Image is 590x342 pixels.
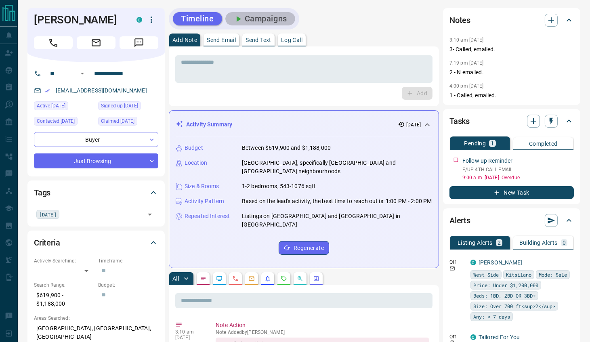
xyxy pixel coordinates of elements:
span: Claimed [DATE] [101,117,134,125]
svg: Requests [281,275,287,282]
p: F/UP 4TH CALL EMAIL [462,166,574,173]
p: Off [449,333,466,340]
div: Sun Jul 20 2025 [34,117,94,128]
p: 2 - N emailed. [449,68,574,77]
div: Alerts [449,211,574,230]
p: Budget [185,144,203,152]
div: Tasks [449,111,574,131]
p: Budget: [98,281,158,289]
div: Buyer [34,132,158,147]
p: Activity Pattern [185,197,224,206]
p: Log Call [281,37,302,43]
svg: Agent Actions [313,275,319,282]
a: Tailored For You [479,334,520,340]
span: West Side [473,271,499,279]
svg: Emails [248,275,255,282]
p: Areas Searched: [34,315,158,322]
div: Just Browsing [34,153,158,168]
span: Call [34,36,73,49]
p: Location [185,159,207,167]
span: Any: < 7 days [473,313,510,321]
span: Email [77,36,115,49]
p: Timeframe: [98,257,158,264]
span: Price: Under $1,200,000 [473,281,538,289]
p: 9:00 a.m. [DATE] - Overdue [462,174,574,181]
p: 4:00 pm [DATE] [449,83,484,89]
p: Send Email [207,37,236,43]
p: 7:19 pm [DATE] [449,60,484,66]
span: Beds: 1BD, 2BD OR 3BD+ [473,292,535,300]
p: 0 [563,240,566,245]
p: [DATE] [175,335,204,340]
button: New Task [449,186,574,199]
p: 3:10 am [175,329,204,335]
p: Listings on [GEOGRAPHIC_DATA] and [GEOGRAPHIC_DATA] in [GEOGRAPHIC_DATA] [242,212,432,229]
div: condos.ca [470,260,476,265]
div: Criteria [34,233,158,252]
h1: [PERSON_NAME] [34,13,124,26]
h2: Tags [34,186,50,199]
p: Off [449,258,466,266]
svg: Notes [200,275,206,282]
svg: Email [449,266,455,271]
div: Activity Summary[DATE] [176,117,432,132]
div: Sun Jul 20 2025 [98,117,158,128]
p: $619,900 - $1,188,000 [34,289,94,311]
p: Size & Rooms [185,182,219,191]
button: Timeline [173,12,222,25]
p: Note Action [216,321,429,329]
span: Active [DATE] [37,102,65,110]
p: Note Added by [PERSON_NAME] [216,329,429,335]
h2: Criteria [34,236,60,249]
p: Search Range: [34,281,94,289]
div: Notes [449,10,574,30]
h2: Alerts [449,214,470,227]
p: 1 - Called, emailed. [449,91,574,100]
span: Size: Over 700 ft<sup>2</sup> [473,302,555,310]
svg: Lead Browsing Activity [216,275,223,282]
p: Actively Searching: [34,257,94,264]
div: condos.ca [136,17,142,23]
p: 3:10 am [DATE] [449,37,484,43]
p: Add Note [172,37,197,43]
div: Sun Jul 20 2025 [98,101,158,113]
p: Between $619,900 and $1,188,000 [242,144,331,152]
p: Based on the lead's activity, the best time to reach out is: 1:00 PM - 2:00 PM [242,197,432,206]
h2: Tasks [449,115,470,128]
p: Building Alerts [519,240,558,245]
h2: Notes [449,14,470,27]
p: Activity Summary [186,120,232,129]
p: Follow up Reminder [462,157,512,165]
div: condos.ca [470,334,476,340]
p: Listing Alerts [458,240,493,245]
span: Message [120,36,158,49]
p: Completed [529,141,558,147]
svg: Listing Alerts [265,275,271,282]
span: Signed up [DATE] [101,102,138,110]
span: [DATE] [39,210,57,218]
svg: Opportunities [297,275,303,282]
a: [EMAIL_ADDRESS][DOMAIN_NAME] [56,87,147,94]
button: Regenerate [279,241,329,255]
svg: Calls [232,275,239,282]
p: 1-2 bedrooms, 543-1076 sqft [242,182,316,191]
p: Repeated Interest [185,212,230,220]
span: Kitsilano [506,271,531,279]
p: [GEOGRAPHIC_DATA], specifically [GEOGRAPHIC_DATA] and [GEOGRAPHIC_DATA] neighbourhoods [242,159,432,176]
div: Tags [34,183,158,202]
span: Mode: Sale [539,271,567,279]
div: Sun Jul 20 2025 [34,101,94,113]
svg: Email Verified [44,88,50,94]
button: Campaigns [225,12,295,25]
p: Pending [464,141,486,146]
p: 1 [491,141,494,146]
p: Send Text [246,37,271,43]
a: [PERSON_NAME] [479,259,523,266]
button: Open [144,209,155,220]
p: All [172,276,179,281]
p: [DATE] [406,121,421,128]
span: Contacted [DATE] [37,117,75,125]
p: 3- Called, emailed. [449,45,574,54]
p: 2 [498,240,501,245]
button: Open [78,69,87,78]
